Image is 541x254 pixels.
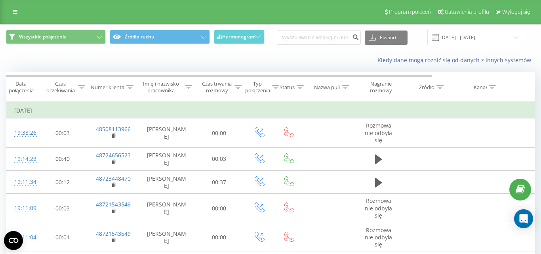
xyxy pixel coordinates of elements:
a: 48724656523 [96,151,131,159]
div: Czas oczekiwania [45,80,76,94]
td: 00:37 [194,171,244,194]
span: Wszystkie połączenia [19,34,67,40]
div: Numer klienta [91,84,124,91]
button: Źródła ruchu [110,30,210,44]
a: Kiedy dane mogą różnić się od danych z innych systemów [377,56,535,64]
span: Program poleceń [389,9,431,15]
td: 00:00 [194,223,244,252]
td: 00:40 [38,147,88,170]
div: Open Intercom Messenger [514,209,533,228]
div: Status [280,84,295,91]
span: Rozmowa nie odbyła się [365,197,392,219]
a: 48723448470 [96,175,131,182]
a: 48508113966 [96,125,131,133]
a: 48721543549 [96,230,131,237]
div: 19:11:04 [14,230,30,245]
div: 19:11:09 [14,201,30,216]
div: 19:38:26 [14,125,30,141]
div: Data połączenia [6,80,36,94]
td: 00:03 [38,194,88,223]
span: Ustawienia profilu [445,9,489,15]
a: 48721543549 [96,201,131,208]
div: Źródło [419,84,434,91]
td: [PERSON_NAME] [139,223,194,252]
span: Harmonogram [222,34,255,40]
div: Imię i nazwisko pracownika [139,80,183,94]
button: Harmonogram [214,30,265,44]
td: [PERSON_NAME] [139,118,194,148]
input: Wyszukiwanie według numeru [277,31,361,45]
td: 00:00 [194,194,244,223]
td: 00:03 [194,147,244,170]
td: [PERSON_NAME] [139,194,194,223]
div: 19:11:34 [14,174,30,190]
td: [PERSON_NAME] [139,147,194,170]
div: 19:14:23 [14,151,30,167]
span: Wyloguj się [502,9,530,15]
span: Rozmowa nie odbyła się [365,122,392,143]
td: [PERSON_NAME] [139,171,194,194]
button: Open CMP widget [4,231,23,250]
td: 00:00 [194,118,244,148]
td: 00:01 [38,223,88,252]
div: Typ połączenia [245,80,270,94]
td: 00:12 [38,171,88,194]
span: Rozmowa nie odbyła się [365,226,392,248]
button: Eksport [365,31,408,45]
div: Czas trwania rozmowy [201,80,232,94]
div: Nazwa puli [314,84,340,91]
button: Wszystkie połączenia [6,30,106,44]
div: Nagranie rozmowy [362,80,400,94]
td: 00:03 [38,118,88,148]
div: Kanał [474,84,487,91]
